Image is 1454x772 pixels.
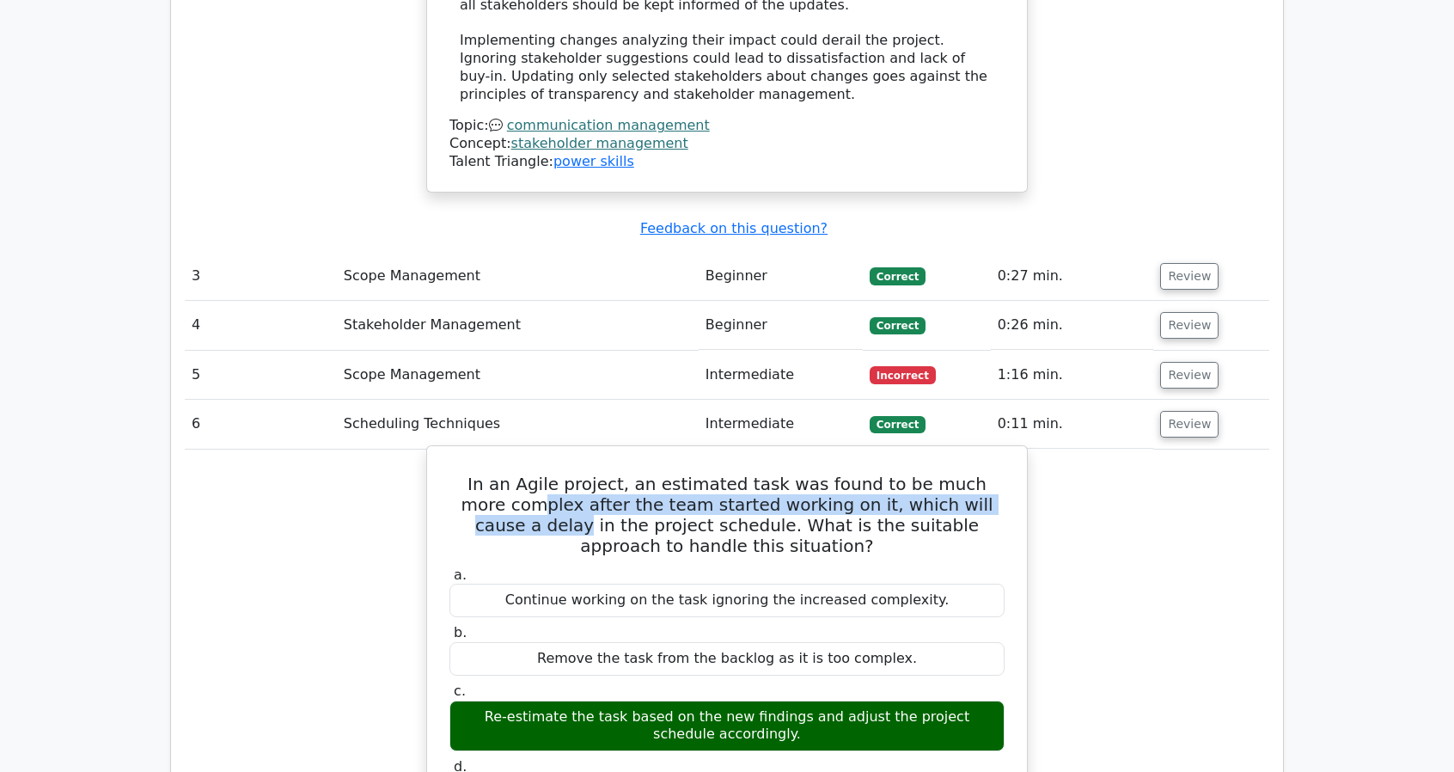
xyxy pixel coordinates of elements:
td: 3 [185,252,337,301]
span: b. [454,624,467,640]
div: Concept: [449,135,1005,153]
button: Review [1160,263,1219,290]
td: 1:16 min. [991,351,1154,400]
a: power skills [553,153,634,169]
h5: In an Agile project, an estimated task was found to be much more complex after the team started w... [448,474,1006,556]
td: 4 [185,301,337,350]
a: stakeholder management [511,135,688,151]
div: Topic: [449,117,1005,135]
td: 0:11 min. [991,400,1154,449]
td: 5 [185,351,337,400]
td: Stakeholder Management [337,301,699,350]
td: Beginner [699,252,863,301]
td: 0:27 min. [991,252,1154,301]
button: Review [1160,362,1219,389]
button: Review [1160,312,1219,339]
span: a. [454,567,467,583]
td: Scope Management [337,351,699,400]
td: Scheduling Techniques [337,400,699,449]
span: Correct [870,317,926,334]
button: Review [1160,411,1219,438]
td: Intermediate [699,400,863,449]
div: Talent Triangle: [449,117,1005,170]
span: Correct [870,267,926,285]
td: Beginner [699,301,863,350]
td: Scope Management [337,252,699,301]
div: Continue working on the task ignoring the increased complexity. [449,584,1005,617]
td: 0:26 min. [991,301,1154,350]
td: 6 [185,400,337,449]
div: Re-estimate the task based on the new findings and adjust the project schedule accordingly. [449,701,1005,752]
a: Feedback on this question? [640,220,828,236]
span: Correct [870,416,926,433]
a: communication management [507,117,710,133]
span: Incorrect [870,366,936,383]
span: c. [454,683,466,699]
div: Remove the task from the backlog as it is too complex. [449,642,1005,676]
td: Intermediate [699,351,863,400]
